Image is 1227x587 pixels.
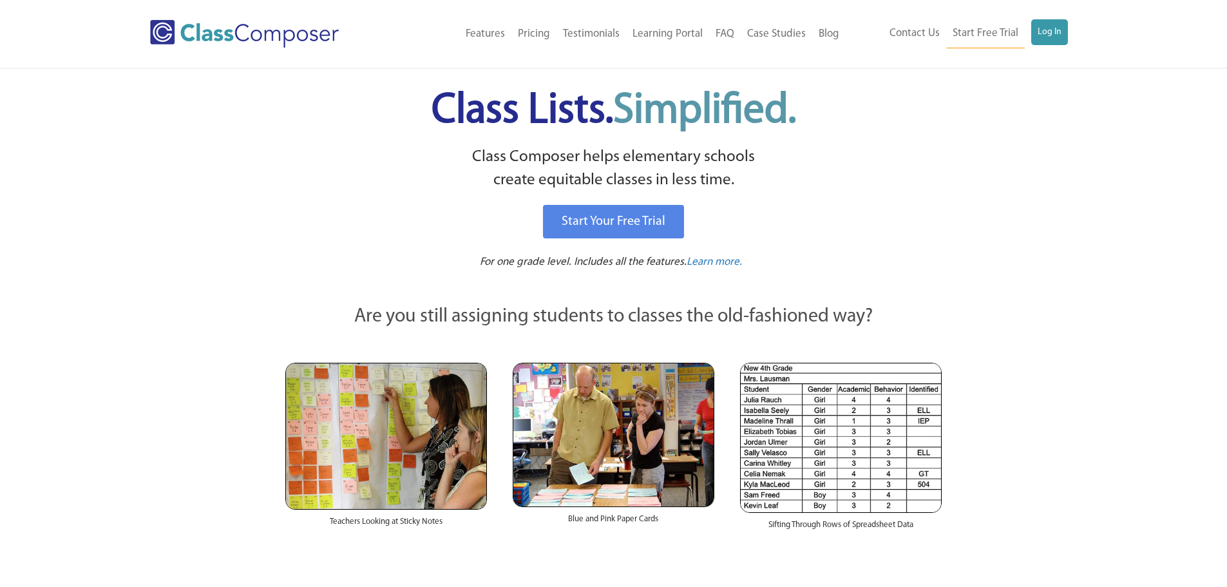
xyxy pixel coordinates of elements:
a: Contact Us [883,19,946,48]
img: Spreadsheets [740,363,942,513]
img: Class Composer [150,20,339,48]
a: Testimonials [556,20,626,48]
span: For one grade level. Includes all the features. [480,256,687,267]
div: Teachers Looking at Sticky Notes [285,510,487,541]
a: Case Studies [741,20,812,48]
img: Teachers Looking at Sticky Notes [285,363,487,510]
a: Start Free Trial [946,19,1025,48]
a: Learn more. [687,255,742,271]
span: Class Lists. [432,90,796,132]
a: Features [459,20,511,48]
a: Learning Portal [626,20,709,48]
a: FAQ [709,20,741,48]
a: Pricing [511,20,556,48]
nav: Header Menu [846,19,1068,48]
div: Sifting Through Rows of Spreadsheet Data [740,513,942,544]
p: Are you still assigning students to classes the old-fashioned way? [285,303,942,331]
p: Class Composer helps elementary schools create equitable classes in less time. [283,146,944,193]
nav: Header Menu [392,20,846,48]
a: Log In [1031,19,1068,45]
span: Start Your Free Trial [562,215,665,228]
span: Simplified. [613,90,796,132]
a: Start Your Free Trial [543,205,684,238]
div: Blue and Pink Paper Cards [513,507,714,538]
a: Blog [812,20,846,48]
span: Learn more. [687,256,742,267]
img: Blue and Pink Paper Cards [513,363,714,506]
